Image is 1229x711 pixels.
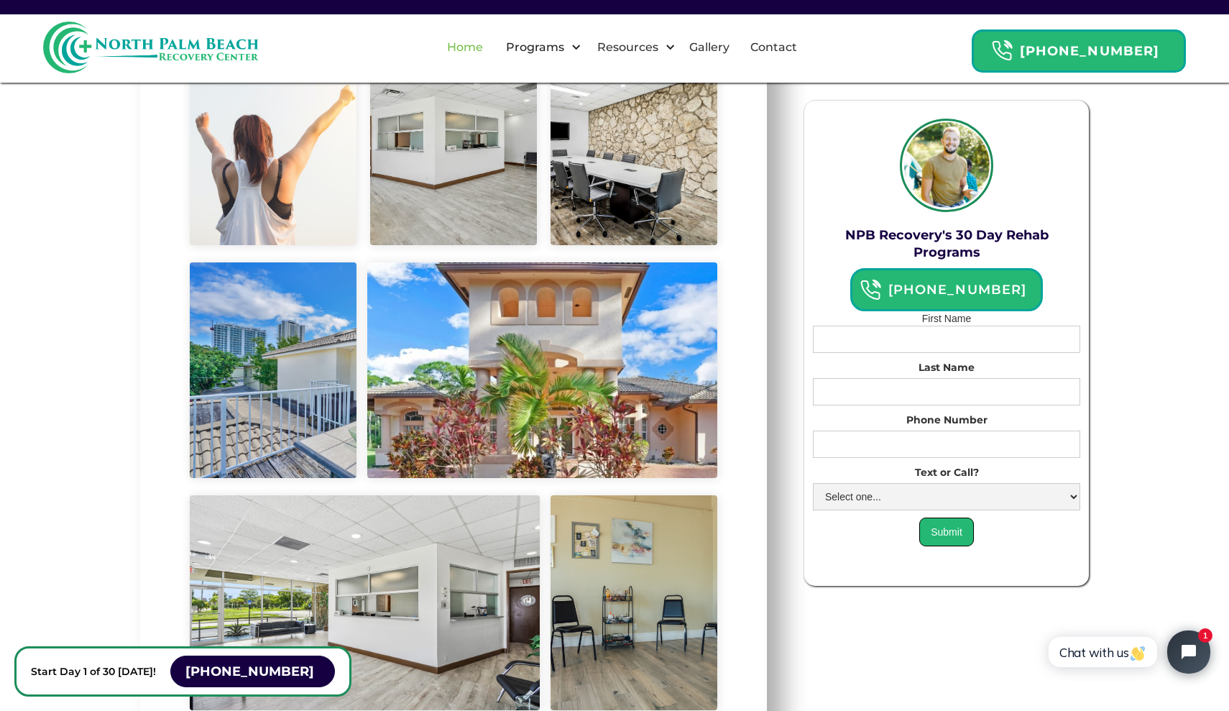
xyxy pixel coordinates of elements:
strong: [PHONE_NUMBER] [185,664,314,679]
img: Header Calendar Icons [860,279,881,301]
div: First Name [813,311,1080,546]
div: Programs [502,39,568,56]
a: Gallery [681,24,738,70]
a: [PHONE_NUMBER] [170,656,335,687]
label: Phone Number [813,413,1080,427]
label: Text or Call? [813,465,1080,480]
div: Resources [594,39,662,56]
strong: [PHONE_NUMBER] [1020,43,1159,59]
label: Last Name [813,360,1080,375]
p: Start Day 1 of 30 [DATE]! [31,663,156,680]
input: Submit [919,518,974,546]
a: Home [438,24,492,70]
h6: [PHONE_NUMBER] [881,279,1034,301]
h3: NPB Recovery's 30 Day Rehab Programs [813,226,1080,261]
iframe: Tidio Chat [1033,618,1223,686]
a: Header Calendar Icons[PHONE_NUMBER] [850,268,1043,311]
form: Email Form [813,311,1080,546]
div: Programs [494,24,585,70]
div: Resources [585,24,679,70]
a: Header Calendar Icons[PHONE_NUMBER] [972,22,1186,73]
a: Contact [742,24,806,70]
img: Header Calendar Icons [991,40,1013,62]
